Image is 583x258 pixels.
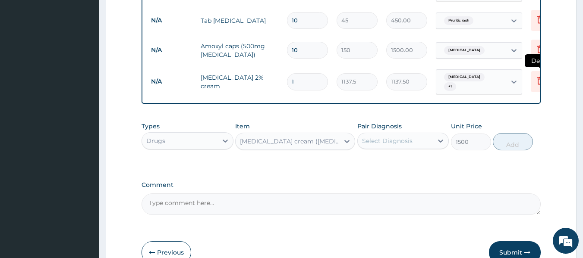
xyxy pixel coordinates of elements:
textarea: Type your message and hit 'Enter' [4,169,164,199]
div: [MEDICAL_DATA] cream ([MEDICAL_DATA]) / Sebastren cream [240,137,340,146]
label: Item [235,122,250,131]
span: Pruritic rash [444,16,473,25]
span: Delete [525,54,558,67]
div: Select Diagnosis [362,137,413,145]
span: [MEDICAL_DATA] [444,73,485,81]
label: Unit Price [451,122,482,131]
td: N/A [147,12,196,28]
td: Amoxyl caps (500mg [MEDICAL_DATA]) [196,37,283,63]
td: N/A [147,74,196,90]
div: Minimize live chat window [142,4,162,25]
label: Types [142,123,160,130]
div: Drugs [146,137,165,145]
td: N/A [147,42,196,58]
span: + 1 [444,82,456,91]
td: Tab [MEDICAL_DATA] [196,12,283,29]
span: We're online! [50,75,119,162]
div: Chat with us now [45,48,145,59]
span: [MEDICAL_DATA] [444,46,485,55]
label: Comment [142,181,541,189]
td: [MEDICAL_DATA] 2% cream [196,69,283,95]
label: Pair Diagnosis [357,122,402,131]
img: d_794563401_company_1708531726252_794563401 [16,43,35,65]
button: Add [493,133,533,150]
